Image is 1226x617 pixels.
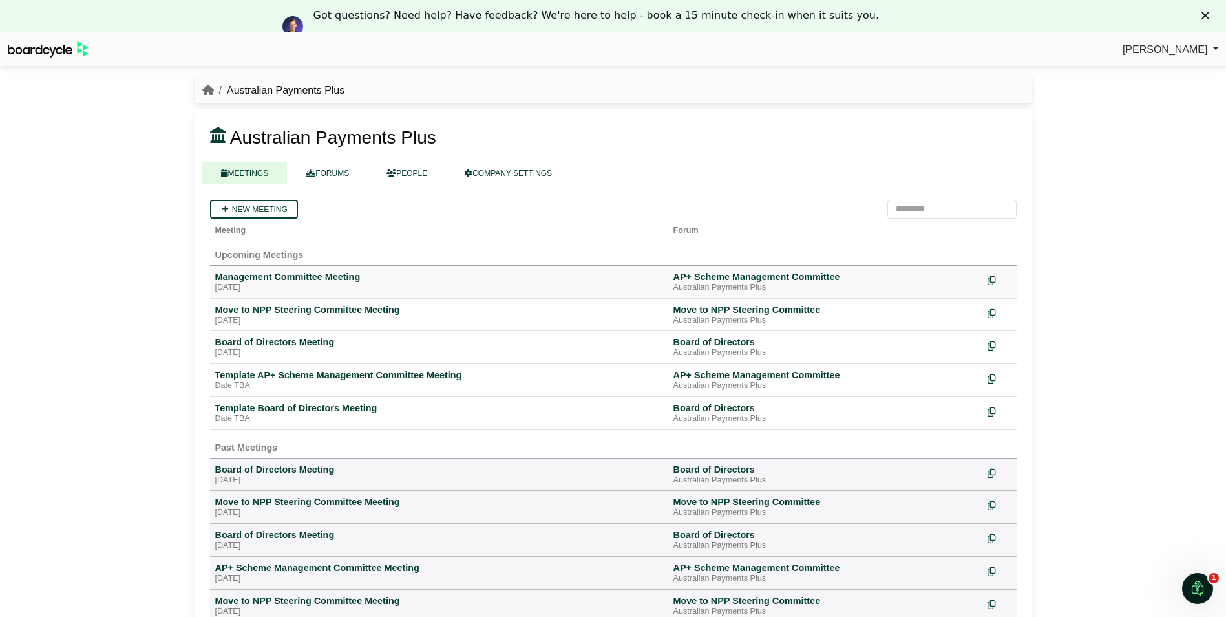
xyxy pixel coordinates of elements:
div: [DATE] [215,283,663,293]
nav: breadcrumb [202,82,345,99]
div: AP+ Scheme Management Committee [673,271,977,283]
a: MEETINGS [202,162,288,184]
div: Make a copy [988,402,1011,420]
div: Australian Payments Plus [673,348,977,358]
div: Australian Payments Plus [673,381,977,391]
a: Board of Directors Australian Payments Plus [673,529,977,551]
a: PEOPLE [368,162,446,184]
div: Australian Payments Plus [673,283,977,293]
div: Board of Directors [673,336,977,348]
div: [DATE] [215,475,663,486]
div: Australian Payments Plus [673,414,977,424]
div: [DATE] [215,508,663,518]
div: [DATE] [215,574,663,584]
a: Board of Directors Meeting [DATE] [215,529,663,551]
iframe: Intercom live chat [1182,573,1213,604]
a: COMPANY SETTINGS [446,162,571,184]
a: [PERSON_NAME] [1123,41,1218,58]
a: AP+ Scheme Management Committee Australian Payments Plus [673,271,977,293]
a: Template AP+ Scheme Management Committee Meeting Date TBA [215,369,663,391]
img: BoardcycleBlackGreen-aaafeed430059cb809a45853b8cf6d952af9d84e6e89e1f1685b34bfd5cb7d64.svg [8,41,88,58]
div: Australian Payments Plus [673,607,977,617]
span: Australian Payments Plus [230,127,436,147]
div: Move to NPP Steering Committee [673,496,977,508]
div: Board of Directors [673,464,977,475]
div: Make a copy [988,369,1011,387]
div: Make a copy [988,529,1011,547]
div: Template AP+ Scheme Management Committee Meeting [215,369,663,381]
td: Upcoming Meetings [210,237,1017,265]
div: Template Board of Directors Meeting [215,402,663,414]
div: Make a copy [988,464,1011,481]
div: Make a copy [988,304,1011,321]
a: AP+ Scheme Management Committee Meeting [DATE] [215,562,663,584]
div: [DATE] [215,348,663,358]
a: Management Committee Meeting [DATE] [215,271,663,293]
div: [DATE] [215,541,663,551]
a: Board of Directors Australian Payments Plus [673,464,977,486]
div: Board of Directors [673,402,977,414]
div: Australian Payments Plus [673,508,977,518]
div: Close [1201,12,1214,19]
a: Board of Directors Australian Payments Plus [673,402,977,424]
div: Move to NPP Steering Committee [673,595,977,607]
a: Board of Directors Meeting [DATE] [215,464,663,486]
div: Australian Payments Plus [673,316,977,326]
div: Date TBA [215,381,663,391]
div: Make a copy [988,595,1011,612]
div: [DATE] [215,607,663,617]
a: Board of Directors Australian Payments Plus [673,336,977,358]
a: Book now [313,30,370,44]
a: Move to NPP Steering Committee Meeting [DATE] [215,496,663,518]
div: Board of Directors Meeting [215,336,663,348]
div: Move to NPP Steering Committee Meeting [215,595,663,607]
a: Board of Directors Meeting [DATE] [215,336,663,358]
div: Move to NPP Steering Committee [673,304,977,316]
div: Date TBA [215,414,663,424]
span: [PERSON_NAME] [1123,44,1208,55]
div: [DATE] [215,316,663,326]
div: Australian Payments Plus [673,475,977,486]
div: Move to NPP Steering Committee Meeting [215,304,663,316]
div: Board of Directors Meeting [215,464,663,475]
div: Australian Payments Plus [673,574,977,584]
div: Got questions? Need help? Have feedback? We're here to help - book a 15 minute check-in when it s... [313,9,880,22]
div: AP+ Scheme Management Committee [673,369,977,381]
div: Board of Directors Meeting [215,529,663,541]
a: Move to NPP Steering Committee Meeting [DATE] [215,304,663,326]
img: Profile image for Richard [282,16,303,37]
div: Move to NPP Steering Committee Meeting [215,496,663,508]
div: Make a copy [988,496,1011,514]
div: Make a copy [988,271,1011,288]
a: Move to NPP Steering Committee Meeting [DATE] [215,595,663,617]
li: Australian Payments Plus [214,82,345,99]
div: AP+ Scheme Management Committee [673,562,977,574]
div: Make a copy [988,562,1011,579]
div: Board of Directors [673,529,977,541]
a: AP+ Scheme Management Committee Australian Payments Plus [673,562,977,584]
a: Move to NPP Steering Committee Australian Payments Plus [673,304,977,326]
a: FORUMS [287,162,368,184]
span: 1 [1209,573,1219,583]
div: Make a copy [988,336,1011,354]
th: Meeting [210,219,668,237]
a: New meeting [210,200,298,219]
div: AP+ Scheme Management Committee Meeting [215,562,663,574]
div: Management Committee Meeting [215,271,663,283]
a: AP+ Scheme Management Committee Australian Payments Plus [673,369,977,391]
a: Move to NPP Steering Committee Australian Payments Plus [673,595,977,617]
th: Forum [668,219,982,237]
a: Template Board of Directors Meeting Date TBA [215,402,663,424]
div: Australian Payments Plus [673,541,977,551]
a: Move to NPP Steering Committee Australian Payments Plus [673,496,977,518]
td: Past Meetings [210,429,1017,458]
